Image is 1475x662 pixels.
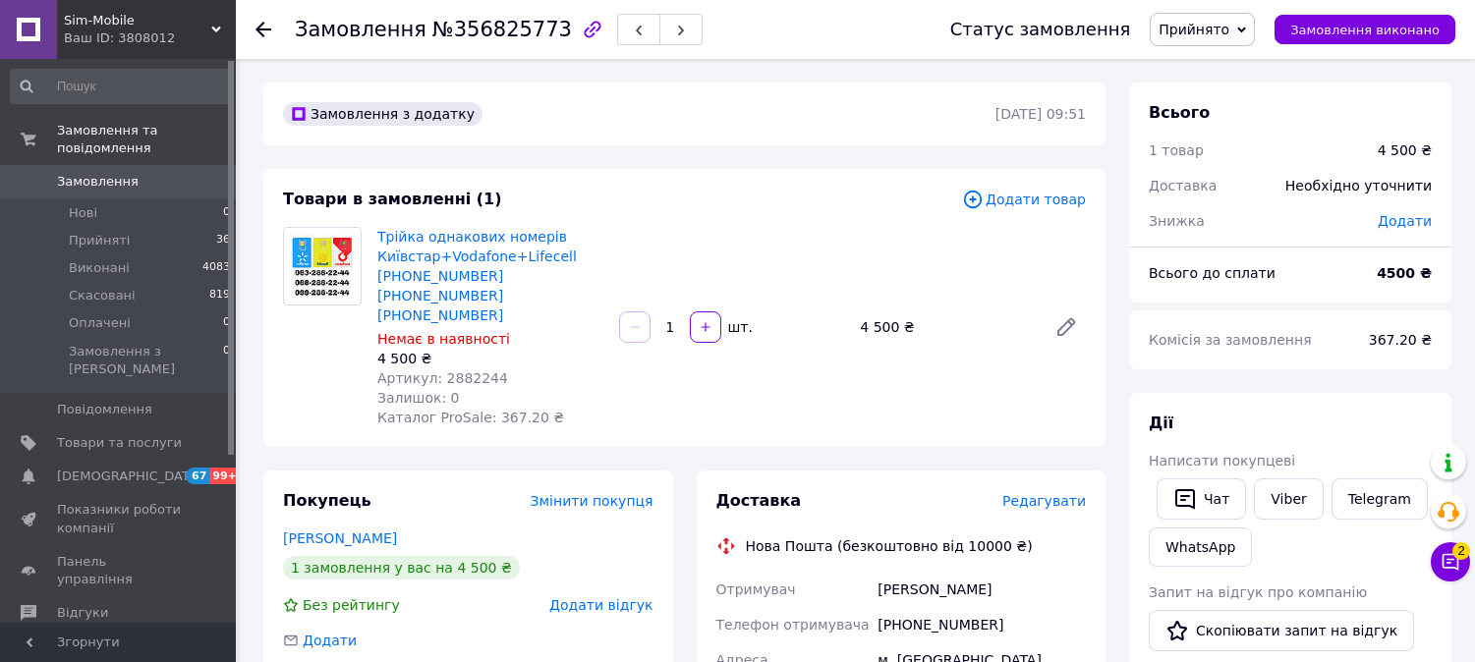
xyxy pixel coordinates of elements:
[1157,478,1246,520] button: Чат
[377,410,564,425] span: Каталог ProSale: 367.20 ₴
[303,633,357,648] span: Додати
[962,189,1086,210] span: Додати товар
[1378,140,1432,160] div: 4 500 ₴
[283,190,502,208] span: Товари в замовленні (1)
[283,530,397,546] a: [PERSON_NAME]
[1431,542,1470,581] button: Чат з покупцем2
[531,493,653,509] span: Змінити покупця
[57,122,236,157] span: Замовлення та повідомлення
[950,20,1131,39] div: Статус замовлення
[57,173,139,191] span: Замовлення
[1275,15,1455,44] button: Замовлення виконано
[69,232,130,249] span: Прийняті
[1149,142,1204,158] span: 1 товар
[1149,103,1210,122] span: Всього
[255,20,271,39] div: Повернутися назад
[377,331,510,347] span: Немає в наявності
[1047,307,1086,347] a: Редагувати
[1149,332,1312,348] span: Комісія за замовлення
[1149,610,1414,651] button: Скопіювати запит на відгук
[57,401,152,418] span: Повідомлення
[741,536,1038,556] div: Нова Пошта (безкоштовно від 10000 ₴)
[377,390,460,406] span: Залишок: 0
[209,287,230,304] span: 819
[202,259,230,277] span: 4083
[64,29,236,47] div: Ваш ID: 3808012
[1002,493,1086,509] span: Редагувати
[283,556,520,579] div: 1 замовлення у вас на 4 500 ₴
[69,259,130,277] span: Виконані
[716,581,796,597] span: Отримувач
[377,370,508,386] span: Артикул: 2882244
[549,597,652,613] span: Додати відгук
[874,607,1090,642] div: [PHONE_NUMBER]
[1452,542,1470,560] span: 2
[723,317,755,337] div: шт.
[1149,178,1217,193] span: Доставка
[295,18,426,41] span: Замовлення
[57,434,182,452] span: Товари та послуги
[223,204,230,222] span: 0
[1149,527,1252,567] a: WhatsApp
[1332,478,1428,520] a: Telegram
[57,468,202,485] span: [DEMOGRAPHIC_DATA]
[284,228,361,304] img: Трійка однакових номерів Київстар+Vodafone+Lifecell 063-288-22-44 068-288-22-44 099-288-22-44
[69,343,223,378] span: Замовлення з [PERSON_NAME]
[1149,213,1205,229] span: Знижка
[64,12,211,29] span: Sim-Mobile
[209,468,242,484] span: 99+
[1378,213,1432,229] span: Додати
[1290,23,1440,37] span: Замовлення виконано
[1159,22,1229,37] span: Прийнято
[223,343,230,378] span: 0
[69,204,97,222] span: Нові
[223,314,230,332] span: 0
[69,314,131,332] span: Оплачені
[716,491,802,510] span: Доставка
[432,18,572,41] span: №356825773
[216,232,230,249] span: 36
[1254,478,1323,520] a: Viber
[303,597,400,613] span: Без рейтингу
[1377,265,1432,281] b: 4500 ₴
[1149,414,1173,432] span: Дії
[852,313,1039,341] div: 4 500 ₴
[57,553,182,588] span: Панель управління
[57,501,182,536] span: Показники роботи компанії
[1149,453,1295,469] span: Написати покупцеві
[69,287,136,304] span: Скасовані
[1369,332,1432,348] span: 367.20 ₴
[377,349,603,368] div: 4 500 ₴
[1149,584,1367,600] span: Запит на відгук про компанію
[995,106,1086,122] time: [DATE] 09:51
[377,229,577,323] a: Трійка однакових номерів Київстар+Vodafone+Lifecell [PHONE_NUMBER] [PHONE_NUMBER] [PHONE_NUMBER]
[57,604,108,622] span: Відгуки
[10,69,232,104] input: Пошук
[1274,164,1444,207] div: Необхідно уточнити
[874,572,1090,607] div: [PERSON_NAME]
[283,491,371,510] span: Покупець
[716,617,870,633] span: Телефон отримувача
[283,102,482,126] div: Замовлення з додатку
[1149,265,1276,281] span: Всього до сплати
[187,468,209,484] span: 67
